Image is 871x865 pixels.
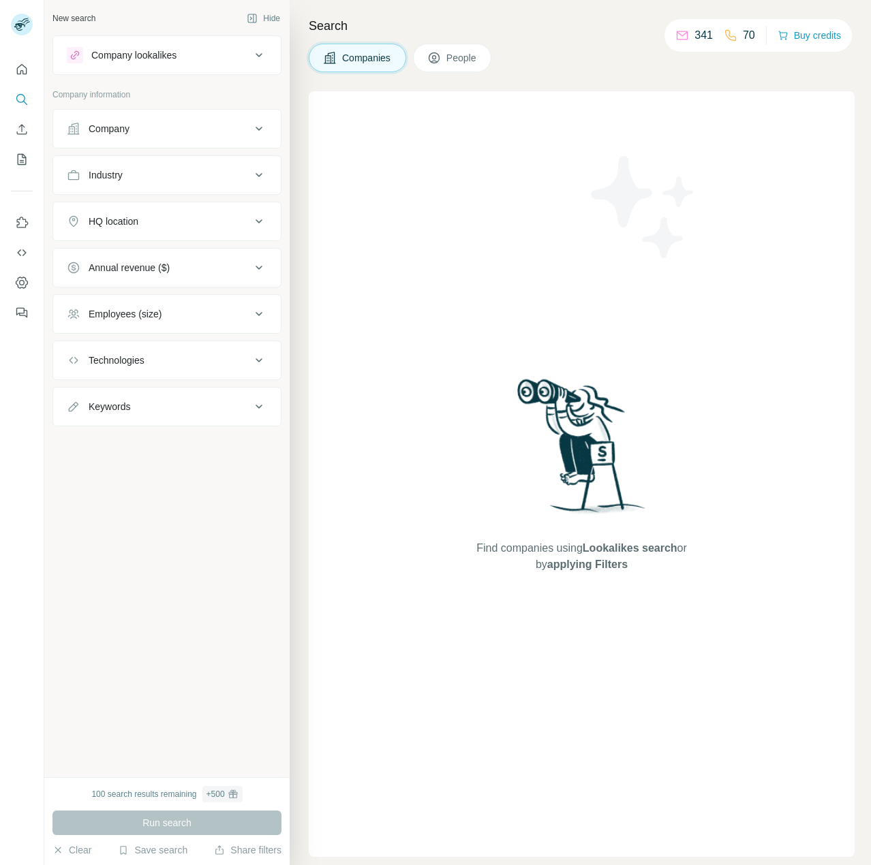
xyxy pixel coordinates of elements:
[89,261,170,274] div: Annual revenue ($)
[207,788,225,800] div: + 500
[52,12,95,25] div: New search
[11,300,33,325] button: Feedback
[52,89,281,101] p: Company information
[11,117,33,142] button: Enrich CSV
[214,843,281,857] button: Share filters
[511,375,653,527] img: Surfe Illustration - Woman searching with binoculars
[446,51,478,65] span: People
[91,786,242,802] div: 100 search results remaining
[342,51,392,65] span: Companies
[11,87,33,112] button: Search
[89,215,138,228] div: HQ location
[743,27,755,44] p: 70
[118,843,187,857] button: Save search
[89,353,144,367] div: Technologies
[11,240,33,265] button: Use Surfe API
[91,48,177,62] div: Company lookalikes
[11,270,33,295] button: Dashboard
[53,298,281,330] button: Employees (size)
[309,16,855,35] h4: Search
[472,540,690,573] span: Find companies using or by
[11,147,33,172] button: My lists
[53,39,281,72] button: Company lookalikes
[89,168,123,182] div: Industry
[694,27,713,44] p: 341
[53,112,281,145] button: Company
[547,559,628,570] span: applying Filters
[89,400,130,413] div: Keywords
[11,57,33,82] button: Quick start
[53,390,281,423] button: Keywords
[583,542,677,554] span: Lookalikes search
[778,26,841,45] button: Buy credits
[53,159,281,191] button: Industry
[11,210,33,235] button: Use Surfe on LinkedIn
[89,122,129,136] div: Company
[53,251,281,284] button: Annual revenue ($)
[582,146,705,268] img: Surfe Illustration - Stars
[237,8,290,29] button: Hide
[89,307,162,321] div: Employees (size)
[53,205,281,238] button: HQ location
[53,344,281,377] button: Technologies
[52,843,91,857] button: Clear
